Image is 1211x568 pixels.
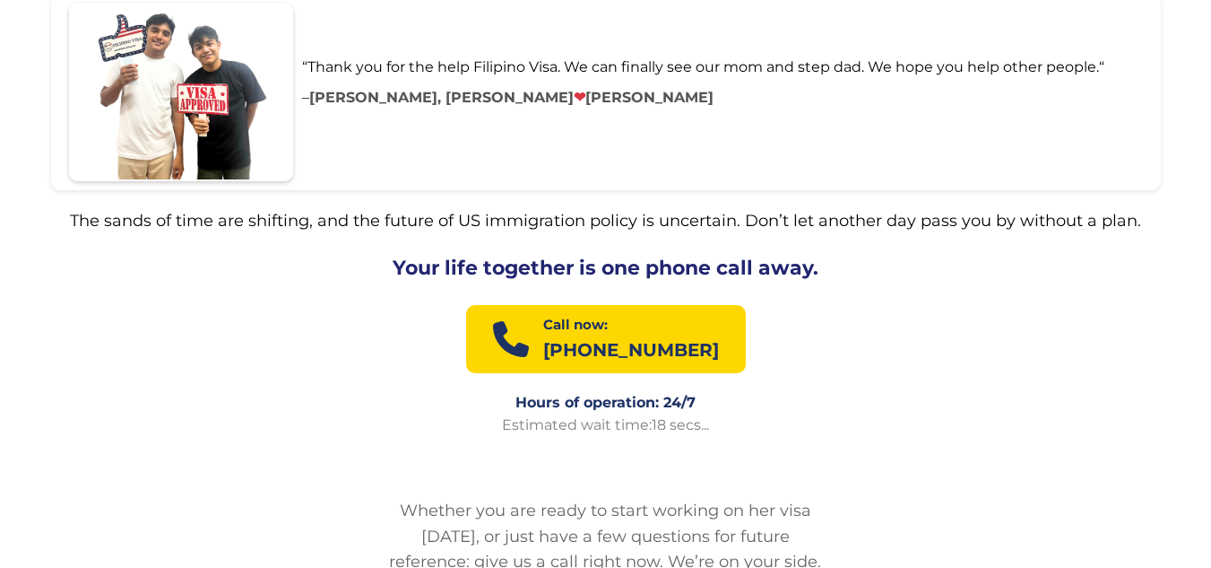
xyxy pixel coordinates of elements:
p: The sands of time are shifting, and the future of US immigration policy is uncertain. Don’t let a... [51,208,1161,234]
img: website_grey.svg [29,47,43,61]
p: Estimated wait time: ... [51,414,1161,437]
p: Call now: [543,314,719,336]
p: 📞 [493,321,529,357]
div: Keywords by Traffic [201,106,296,118]
p: [PERSON_NAME], [PERSON_NAME] [PERSON_NAME] [309,87,714,109]
p: – [302,87,309,127]
p: [PHONE_NUMBER] [543,336,719,364]
p: “Thank you for the help Filipino Visa. We can finally see our mom and step dad. We hope you help ... [302,57,1104,78]
img: logo_orange.svg [29,29,43,43]
span: ❤ [574,89,585,106]
div: v 4.0.25 [50,29,88,43]
span: Hours of operation: 24/7 [51,395,1161,410]
div: Domain Overview [72,106,160,118]
img: tab_keywords_by_traffic_grey.svg [181,104,195,118]
img: tab_domain_overview_orange.svg [52,104,66,118]
p: Your life together is one phone call away. [51,252,1161,284]
div: Domain: [DOMAIN_NAME] [47,47,197,61]
img: Ronald, Mark Adrian ♥️Christon [69,3,293,182]
span: 18 secs [652,416,701,433]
